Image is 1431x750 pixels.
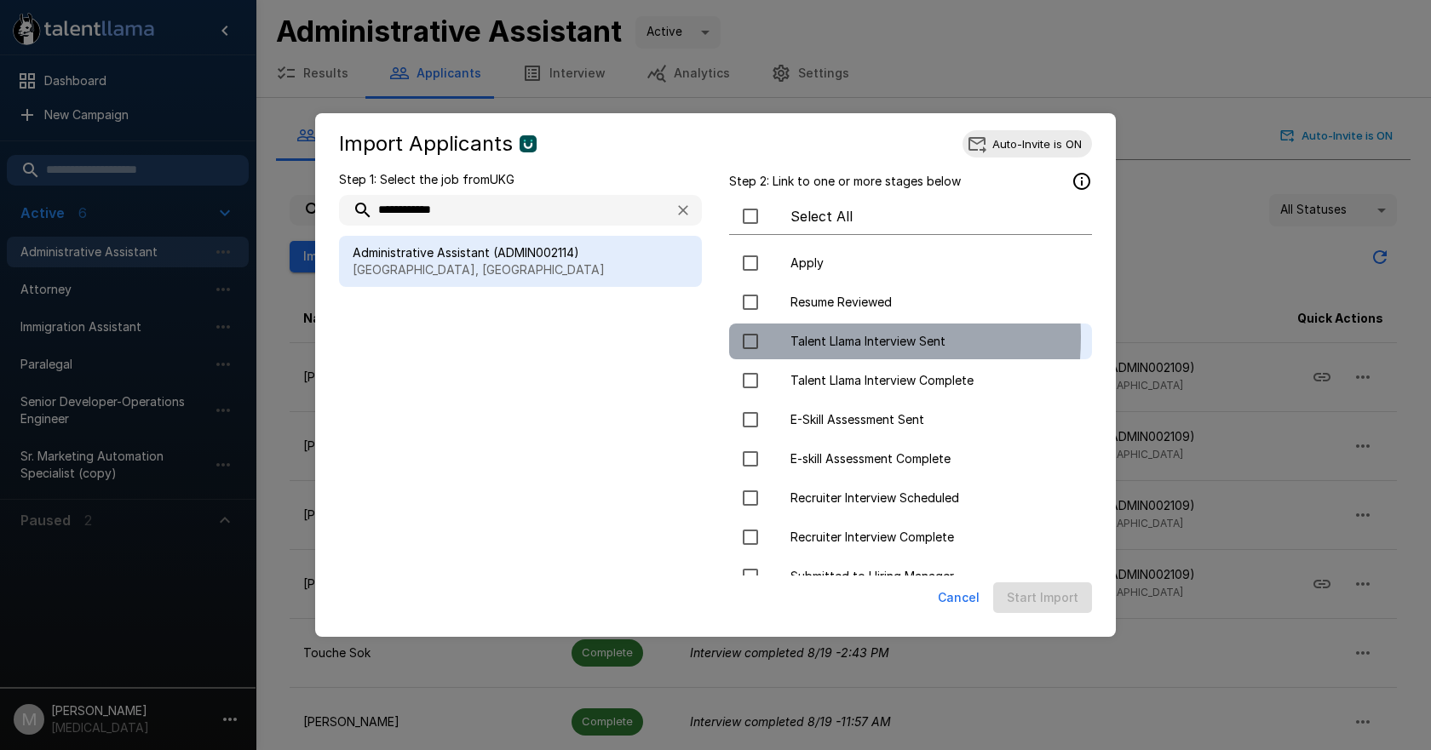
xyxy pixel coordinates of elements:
[729,284,1092,320] div: Resume Reviewed
[790,529,1078,546] span: Recruiter Interview Complete
[339,130,513,157] h5: Import Applicants
[729,558,1092,594] div: Submitted to Hiring Manager
[790,411,1078,428] span: E-Skill Assessment Sent
[729,519,1092,555] div: Recruiter Interview Complete
[729,480,1092,516] div: Recruiter Interview Scheduled
[982,137,1092,151] span: Auto-Invite is ON
[520,135,537,152] img: ukg_logo.jpeg
[790,255,1078,272] span: Apply
[790,206,1078,226] span: Select All
[790,490,1078,507] span: Recruiter Interview Scheduled
[790,568,1078,585] span: Submitted to Hiring Manager
[790,450,1078,467] span: E-skill Assessment Complete
[790,294,1078,311] span: Resume Reviewed
[729,198,1092,235] div: Select All
[339,236,702,287] div: Administrative Assistant (ADMIN002114)[GEOGRAPHIC_DATA], [GEOGRAPHIC_DATA]
[790,372,1078,389] span: Talent Llama Interview Complete
[353,244,688,261] span: Administrative Assistant (ADMIN002114)
[1072,171,1092,192] svg: Applicants that are currently in these stages will be imported.
[729,402,1092,438] div: E-Skill Assessment Sent
[339,171,702,188] p: Step 1: Select the job from UKG
[729,363,1092,398] div: Talent Llama Interview Complete
[729,441,1092,477] div: E-skill Assessment Complete
[790,333,1078,350] span: Talent Llama Interview Sent
[729,245,1092,281] div: Apply
[353,261,688,278] p: [GEOGRAPHIC_DATA], [GEOGRAPHIC_DATA]
[931,582,986,614] button: Cancel
[729,323,1092,359] div: Talent Llama Interview Sent
[729,173,961,190] p: Step 2: Link to one or more stages below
